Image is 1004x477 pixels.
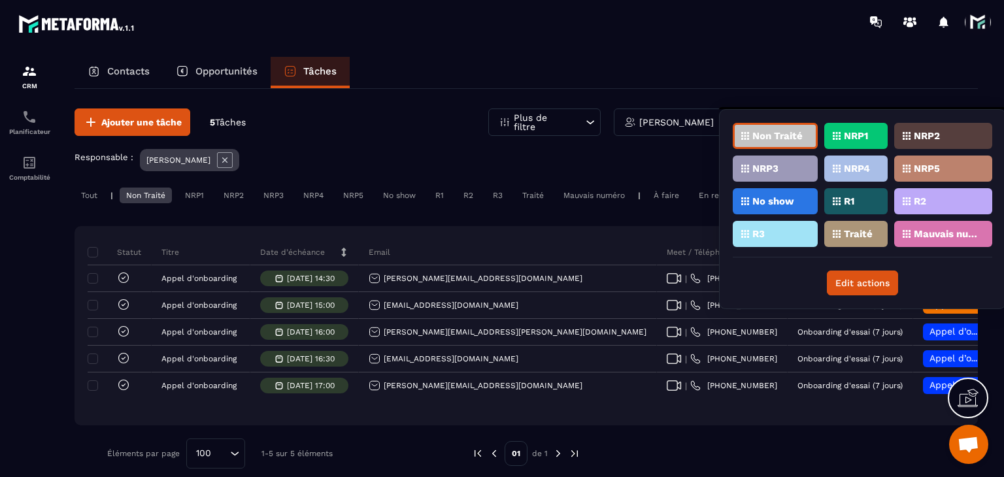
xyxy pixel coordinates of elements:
img: prev [472,448,484,459]
p: R1 [844,197,854,206]
p: Contacts [107,65,150,77]
p: Statut [91,247,141,257]
p: 1-5 sur 5 éléments [261,449,333,458]
a: [PHONE_NUMBER] [690,380,777,391]
p: [DATE] 15:00 [287,301,335,310]
div: NRP4 [297,188,330,203]
img: logo [18,12,136,35]
p: | [110,191,113,200]
p: | [638,191,641,200]
span: Tâches [215,117,246,127]
p: NRP1 [844,131,868,140]
span: | [685,327,687,337]
div: Mauvais numéro [557,188,631,203]
p: No show [752,197,794,206]
p: NRP3 [752,164,778,173]
div: NRP5 [337,188,370,203]
p: de 1 [532,448,548,459]
div: R2 [457,188,480,203]
button: Edit actions [827,271,898,295]
p: NRP2 [914,131,940,140]
p: Onboarding d'essai (7 jours) [797,327,903,337]
p: [PERSON_NAME] [146,156,210,165]
p: NRP5 [914,164,940,173]
span: | [685,381,687,391]
p: Responsable : [75,152,133,162]
a: Contacts [75,57,163,88]
p: [DATE] 17:00 [287,381,335,390]
p: CRM [3,82,56,90]
div: Tout [75,188,104,203]
button: Ajouter une tâche [75,108,190,136]
p: Meet / Téléphone [667,247,733,257]
p: Traité [844,229,873,238]
p: Tâches [303,65,337,77]
p: Appel d'onboarding [161,274,237,283]
p: Planificateur [3,128,56,135]
img: next [569,448,580,459]
p: Onboarding d'essai (7 jours) [797,354,903,363]
p: Date d’échéance [260,247,325,257]
span: | [685,354,687,364]
div: En retard [692,188,742,203]
p: [DATE] 14:30 [287,274,335,283]
div: À faire [647,188,686,203]
a: Opportunités [163,57,271,88]
p: NRP4 [844,164,870,173]
div: NRP3 [257,188,290,203]
div: Ouvrir le chat [949,425,988,464]
img: scheduler [22,109,37,125]
a: Tâches [271,57,350,88]
a: accountantaccountantComptabilité [3,145,56,191]
p: Appel d'onboarding [161,381,237,390]
p: 01 [505,441,527,466]
img: accountant [22,155,37,171]
img: next [552,448,564,459]
div: NRP1 [178,188,210,203]
span: | [685,274,687,284]
p: [DATE] 16:00 [287,327,335,337]
a: [PHONE_NUMBER] [690,273,777,284]
div: Traité [516,188,550,203]
input: Search for option [216,446,227,461]
div: NRP2 [217,188,250,203]
p: Titre [161,247,179,257]
p: Appel d'onboarding [161,354,237,363]
span: | [685,301,687,310]
p: Appel d'onboarding [161,327,237,337]
img: prev [488,448,500,459]
p: [DATE] 16:30 [287,354,335,363]
a: formationformationCRM [3,54,56,99]
a: [PHONE_NUMBER] [690,354,777,364]
p: Email [369,247,390,257]
div: R1 [429,188,450,203]
p: Mauvais numéro [914,229,977,238]
a: [PHONE_NUMBER] [690,327,777,337]
p: Onboarding d'essai (7 jours) [797,381,903,390]
p: Opportunités [195,65,258,77]
img: formation [22,63,37,79]
p: Éléments par page [107,449,180,458]
p: R2 [914,197,926,206]
p: Comptabilité [3,174,56,181]
div: Search for option [186,438,245,469]
p: Non Traité [752,131,803,140]
span: Ajouter une tâche [101,116,182,129]
p: 5 [210,116,246,129]
p: R3 [752,229,765,238]
div: Non Traité [120,188,172,203]
p: [PERSON_NAME] [639,118,714,127]
div: No show [376,188,422,203]
p: Appel d'onboarding [161,301,237,310]
a: schedulerschedulerPlanificateur [3,99,56,145]
a: [PHONE_NUMBER] [690,300,777,310]
p: Plus de filtre [514,113,571,131]
span: 100 [192,446,216,461]
div: R3 [486,188,509,203]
